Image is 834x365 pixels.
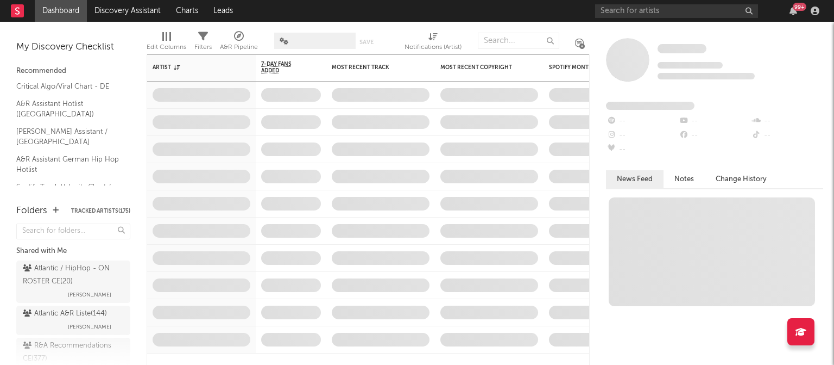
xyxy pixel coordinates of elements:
div: A&R Pipeline [220,41,258,54]
a: Atlantic / HipHop - ON ROSTER CE(20)[PERSON_NAME] [16,261,130,303]
button: Notes [664,170,705,188]
div: Edit Columns [147,41,186,54]
button: Change History [705,170,778,188]
div: Atlantic / HipHop - ON ROSTER CE ( 20 ) [23,262,121,288]
div: Filters [194,41,212,54]
button: News Feed [606,170,664,188]
span: Tracking Since: [DATE] [658,62,723,69]
div: Spotify Monthly Listeners [549,64,630,71]
div: Atlantic A&R Liste ( 144 ) [23,307,107,320]
div: Filters [194,27,212,59]
div: Artist [153,64,234,71]
div: Most Recent Track [332,64,413,71]
a: Critical Algo/Viral Chart - DE [16,81,119,92]
a: Spotify Track Velocity Chart / DE [16,181,119,203]
button: 99+ [789,7,797,15]
div: -- [678,128,750,143]
a: A&R Assistant German Hip Hop Hotlist [16,153,119,176]
span: Some Artist [658,44,706,53]
div: Edit Columns [147,27,186,59]
a: Some Artist [658,44,706,54]
div: -- [606,128,678,143]
span: 0 fans last week [658,73,755,79]
div: Notifications (Artist) [405,41,462,54]
div: Shared with Me [16,245,130,258]
a: A&R Assistant Hotlist ([GEOGRAPHIC_DATA]) [16,98,119,120]
input: Search for folders... [16,224,130,239]
div: -- [606,143,678,157]
a: Atlantic A&R Liste(144)[PERSON_NAME] [16,306,130,335]
button: Tracked Artists(175) [71,208,130,214]
div: -- [678,114,750,128]
span: Fans Added by Platform [606,102,694,110]
a: [PERSON_NAME] Assistant / [GEOGRAPHIC_DATA] [16,126,119,148]
input: Search... [478,33,559,49]
span: [PERSON_NAME] [68,288,111,301]
input: Search for artists [595,4,758,18]
div: Folders [16,205,47,218]
div: -- [751,128,823,143]
div: Most Recent Copyright [440,64,522,71]
div: Notifications (Artist) [405,27,462,59]
span: [PERSON_NAME] [68,320,111,333]
div: 99 + [793,3,806,11]
div: Recommended [16,65,130,78]
div: My Discovery Checklist [16,41,130,54]
button: Save [359,39,374,45]
div: -- [606,114,678,128]
span: 7-Day Fans Added [261,61,305,74]
div: A&R Pipeline [220,27,258,59]
div: -- [751,114,823,128]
